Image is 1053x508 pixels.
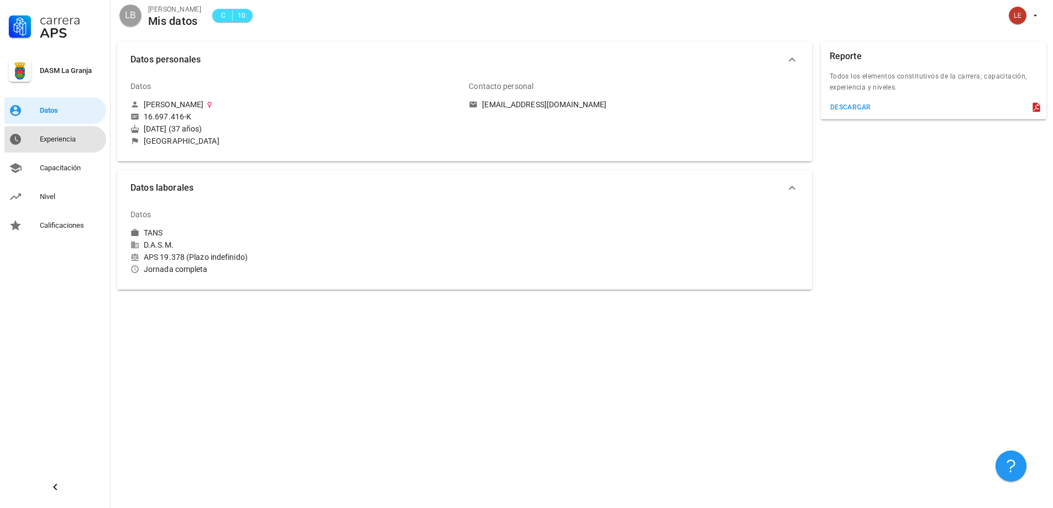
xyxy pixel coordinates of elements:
[130,252,460,262] div: APS 19.378 (Plazo indefinido)
[148,4,201,15] div: [PERSON_NAME]
[40,221,102,230] div: Calificaciones
[821,71,1046,99] div: Todos los elementos constitutivos de la carrera; capacitación, experiencia y niveles.
[130,124,460,134] div: [DATE] (37 años)
[130,73,151,99] div: Datos
[144,99,203,109] div: [PERSON_NAME]
[830,103,871,111] div: descargar
[219,10,228,21] span: C
[144,136,219,146] div: [GEOGRAPHIC_DATA]
[130,240,460,250] div: D.A.S.M.
[40,66,102,75] div: DASM La Granja
[130,52,785,67] span: Datos personales
[40,164,102,172] div: Capacitación
[4,212,106,239] a: Calificaciones
[144,112,191,122] div: 16.697.416-K
[40,192,102,201] div: Nivel
[40,135,102,144] div: Experiencia
[40,106,102,115] div: Datos
[1009,7,1026,24] div: avatar
[117,42,812,77] button: Datos personales
[469,99,798,109] a: [EMAIL_ADDRESS][DOMAIN_NAME]
[4,184,106,210] a: Nivel
[469,73,533,99] div: Contacto personal
[130,264,460,274] div: Jornada completa
[117,170,812,206] button: Datos laborales
[40,13,102,27] div: Carrera
[825,99,876,115] button: descargar
[4,97,106,124] a: Datos
[119,4,142,27] div: avatar
[125,4,136,27] span: LB
[40,27,102,40] div: APS
[237,10,246,21] span: 10
[144,228,163,238] div: TANS
[4,155,106,181] a: Capacitación
[830,42,862,71] div: Reporte
[4,126,106,153] a: Experiencia
[482,99,606,109] div: [EMAIL_ADDRESS][DOMAIN_NAME]
[130,180,785,196] span: Datos laborales
[130,201,151,228] div: Datos
[148,15,201,27] div: Mis datos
